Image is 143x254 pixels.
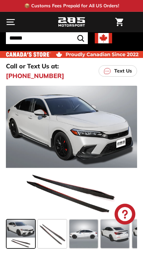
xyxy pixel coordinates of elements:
a: Text Us [99,65,137,77]
a: Cart [112,12,127,32]
img: Logo_285_Motorsport_areodynamics_components [58,16,85,28]
a: [PHONE_NUMBER] [6,71,64,81]
p: 📦 Customs Fees Prepaid for All US Orders! [24,2,119,9]
input: Search [6,32,88,44]
p: Text Us [114,67,132,75]
inbox-online-store-chat: Shopify online store chat [112,204,137,226]
p: Call or Text Us at: [6,61,59,71]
